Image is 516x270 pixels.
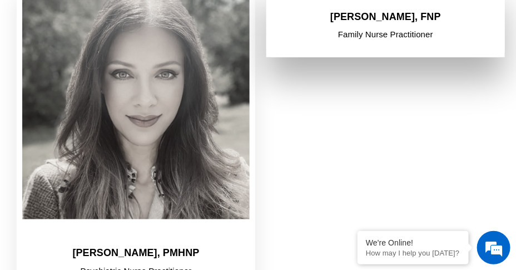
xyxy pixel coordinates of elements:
[366,238,460,247] div: We're Online!
[6,164,212,203] textarea: Type your message and hit 'Enter'
[75,58,204,73] div: Chat with us now
[12,57,29,74] div: Navigation go back
[272,28,499,41] p: Family Nurse Practitioner
[22,247,250,259] h2: [PERSON_NAME], PMHNP
[272,11,499,23] h2: [PERSON_NAME], FNP
[182,6,209,32] div: Minimize live chat window
[64,70,153,183] span: We're online!
[366,249,460,257] p: How may I help you today?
